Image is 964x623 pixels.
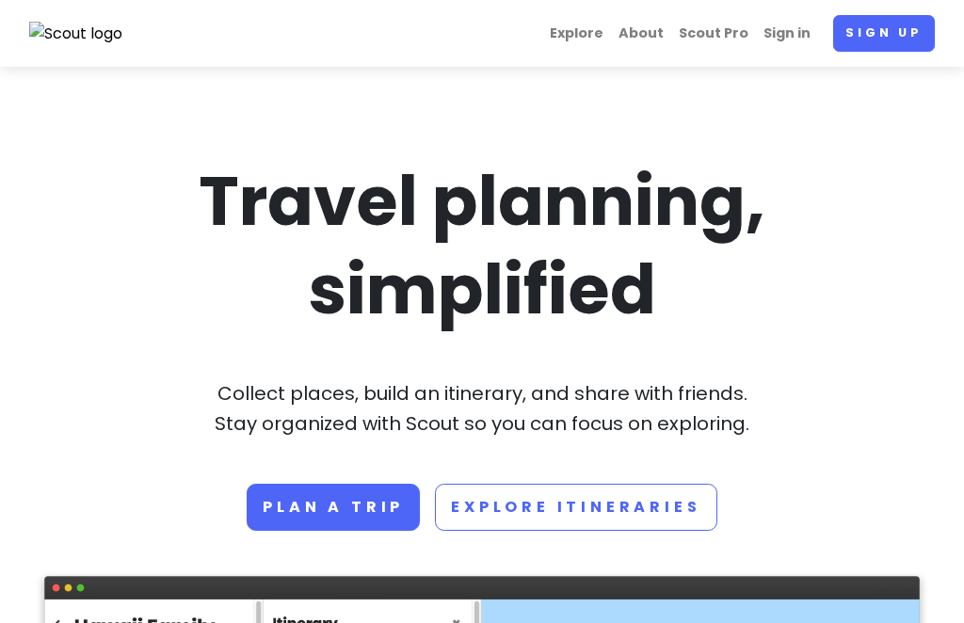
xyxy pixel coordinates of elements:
a: Explore Itineraries [435,484,716,531]
a: Scout Pro [671,15,756,52]
a: Sign in [756,15,818,52]
a: Sign up [833,15,935,52]
a: About [611,15,671,52]
p: Collect places, build an itinerary, and share with friends. Stay organized with Scout so you can ... [44,378,920,439]
a: Plan a trip [247,484,420,531]
h1: Travel planning, simplified [44,157,920,333]
a: Explore [542,15,611,52]
img: Scout logo [29,22,123,46]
